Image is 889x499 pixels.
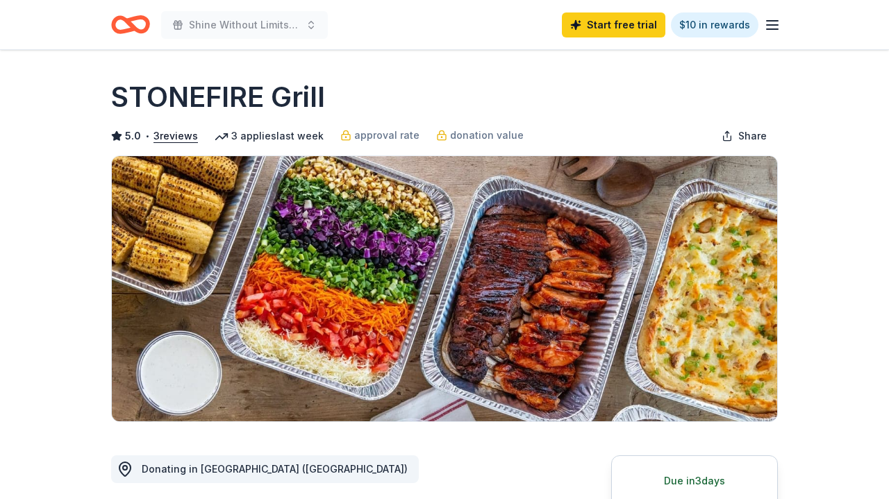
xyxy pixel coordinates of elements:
[111,8,150,41] a: Home
[450,127,524,144] span: donation value
[161,11,328,39] button: Shine Without Limits Gala
[436,127,524,144] a: donation value
[671,12,758,37] a: $10 in rewards
[112,156,777,421] img: Image for STONEFIRE Grill
[340,127,419,144] a: approval rate
[562,12,665,37] a: Start free trial
[711,122,778,150] button: Share
[111,78,325,117] h1: STONEFIRE Grill
[629,473,761,489] div: Due in 3 days
[354,127,419,144] span: approval rate
[189,17,300,33] span: Shine Without Limits Gala
[738,128,767,144] span: Share
[145,130,150,142] span: •
[125,128,141,144] span: 5.0
[215,128,324,144] div: 3 applies last week
[153,128,198,144] button: 3reviews
[142,463,408,475] span: Donating in [GEOGRAPHIC_DATA] ([GEOGRAPHIC_DATA])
